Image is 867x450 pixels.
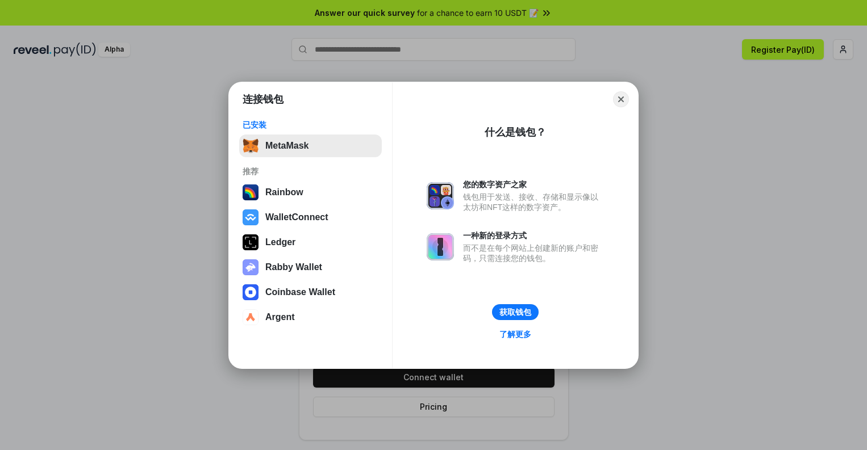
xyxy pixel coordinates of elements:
a: 了解更多 [493,327,538,342]
button: Argent [239,306,382,329]
div: 而不是在每个网站上创建新的账户和密码，只需连接您的钱包。 [463,243,604,263]
div: 您的数字资产之家 [463,179,604,190]
img: svg+xml,%3Csvg%20width%3D%22120%22%20height%3D%22120%22%20viewBox%3D%220%200%20120%20120%22%20fil... [243,184,259,200]
div: 什么是钱包？ [485,125,546,139]
div: MetaMask [265,141,309,151]
button: Rabby Wallet [239,256,382,279]
div: WalletConnect [265,212,328,222]
div: Rainbow [265,187,303,197]
button: Rainbow [239,181,382,204]
img: svg+xml,%3Csvg%20fill%3D%22none%22%20height%3D%2233%22%20viewBox%3D%220%200%2035%2033%22%20width%... [243,138,259,154]
button: WalletConnect [239,206,382,229]
img: svg+xml,%3Csvg%20xmlns%3D%22http%3A%2F%2Fwww.w3.org%2F2000%2Fsvg%22%20fill%3D%22none%22%20viewBox... [243,259,259,275]
h1: 连接钱包 [243,92,284,106]
img: svg+xml,%3Csvg%20xmlns%3D%22http%3A%2F%2Fwww.w3.org%2F2000%2Fsvg%22%20fill%3D%22none%22%20viewBox... [427,233,454,260]
img: svg+xml,%3Csvg%20xmlns%3D%22http%3A%2F%2Fwww.w3.org%2F2000%2Fsvg%22%20width%3D%2228%22%20height%3... [243,234,259,250]
img: svg+xml,%3Csvg%20width%3D%2228%22%20height%3D%2228%22%20viewBox%3D%220%200%2028%2028%22%20fill%3D... [243,309,259,325]
div: 已安装 [243,120,378,130]
div: Ledger [265,237,295,247]
div: Coinbase Wallet [265,287,335,297]
div: Argent [265,312,295,322]
button: 获取钱包 [492,304,539,320]
div: 获取钱包 [499,307,531,317]
img: svg+xml,%3Csvg%20width%3D%2228%22%20height%3D%2228%22%20viewBox%3D%220%200%2028%2028%22%20fill%3D... [243,209,259,225]
div: 钱包用于发送、接收、存储和显示像以太坊和NFT这样的数字资产。 [463,192,604,212]
button: Ledger [239,231,382,254]
button: Close [613,91,629,107]
img: svg+xml,%3Csvg%20width%3D%2228%22%20height%3D%2228%22%20viewBox%3D%220%200%2028%2028%22%20fill%3D... [243,284,259,300]
div: 一种新的登录方式 [463,230,604,241]
button: MetaMask [239,134,382,157]
button: Coinbase Wallet [239,281,382,304]
img: svg+xml,%3Csvg%20xmlns%3D%22http%3A%2F%2Fwww.w3.org%2F2000%2Fsvg%22%20fill%3D%22none%22%20viewBox... [427,182,454,209]
div: Rabby Wallet [265,262,322,272]
div: 了解更多 [499,329,531,339]
div: 推荐 [243,166,378,176]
